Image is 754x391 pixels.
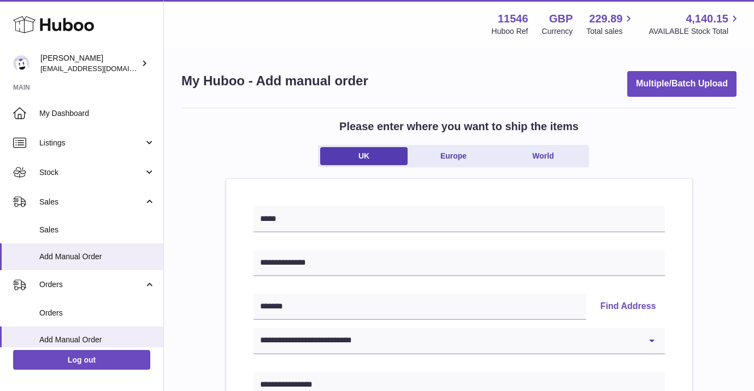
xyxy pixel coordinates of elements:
button: Multiple/Batch Upload [627,71,737,97]
a: Europe [410,147,497,165]
span: Sales [39,197,144,207]
div: [PERSON_NAME] [40,53,139,74]
button: Find Address [592,294,665,320]
a: UK [320,147,408,165]
span: Listings [39,138,144,148]
strong: GBP [549,11,573,26]
span: My Dashboard [39,108,155,119]
span: AVAILABLE Stock Total [649,26,741,37]
span: Orders [39,279,144,290]
a: 4,140.15 AVAILABLE Stock Total [649,11,741,37]
div: Currency [542,26,573,37]
h2: Please enter where you want to ship the items [339,119,579,134]
span: Add Manual Order [39,252,155,262]
span: Orders [39,308,155,318]
span: Add Manual Order [39,335,155,345]
a: World [499,147,587,165]
span: Total sales [586,26,635,37]
a: 229.89 Total sales [586,11,635,37]
span: 4,140.15 [686,11,728,26]
img: Info@stpalo.com [13,55,30,72]
span: [EMAIL_ADDRESS][DOMAIN_NAME] [40,64,161,73]
div: Huboo Ref [492,26,528,37]
a: Log out [13,350,150,370]
span: 229.89 [589,11,622,26]
h1: My Huboo - Add manual order [181,72,368,90]
span: Stock [39,167,144,178]
span: Sales [39,225,155,235]
strong: 11546 [498,11,528,26]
